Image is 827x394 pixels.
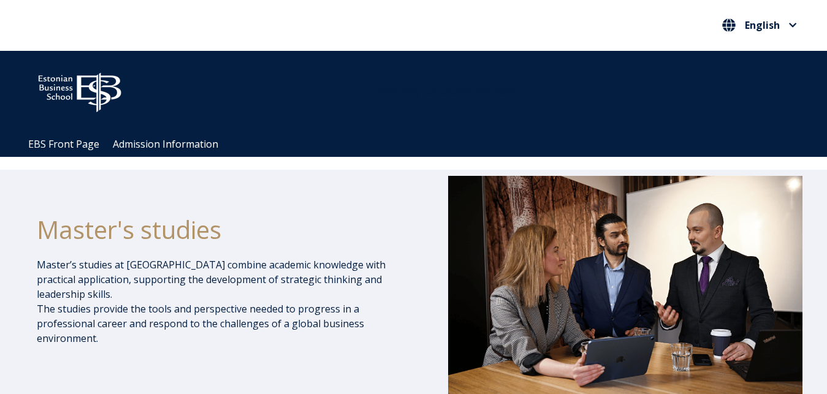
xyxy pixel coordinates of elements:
p: Master’s studies at [GEOGRAPHIC_DATA] combine academic knowledge with practical application, supp... [37,257,416,346]
div: Navigation Menu [21,132,818,157]
button: English [719,15,800,35]
a: EBS Front Page [28,137,99,151]
span: English [745,20,780,30]
a: Admission Information [113,137,218,151]
h1: Master's studies [37,214,416,245]
span: Community for Growth and Resp [368,85,519,98]
img: ebs_logo2016_white [28,63,132,116]
nav: Select your language [719,15,800,36]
